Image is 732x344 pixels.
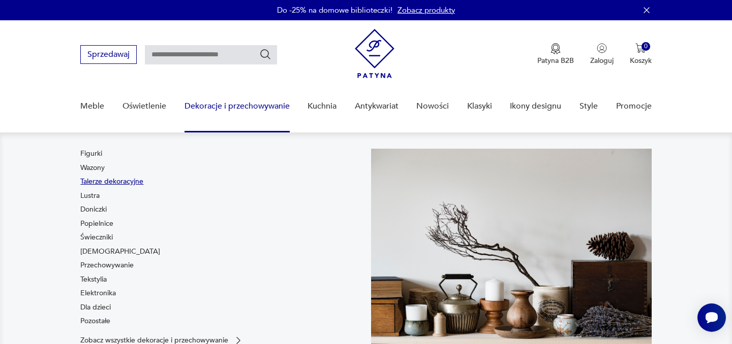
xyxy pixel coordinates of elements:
a: [DEMOGRAPHIC_DATA] [80,247,160,257]
div: 0 [642,42,650,51]
button: Zaloguj [590,43,614,65]
a: Ikony designu [510,87,561,126]
a: Oświetlenie [123,87,166,126]
a: Przechowywanie [80,260,134,270]
a: Ikona medaluPatyna B2B [537,43,574,65]
img: Ikona koszyka [635,43,646,53]
a: Antykwariat [355,87,399,126]
a: Lustra [80,191,100,201]
p: Koszyk [630,56,652,65]
a: Zobacz produkty [398,5,455,15]
img: Patyna - sklep z meblami i dekoracjami vintage [355,29,394,78]
a: Meble [80,87,104,126]
a: Tekstylia [80,274,107,285]
button: Sprzedawaj [80,45,137,64]
p: Zaloguj [590,56,614,65]
img: Ikonka użytkownika [597,43,607,53]
a: Promocje [616,87,652,126]
img: Ikona medalu [551,43,561,54]
a: Doniczki [80,204,107,215]
a: Elektronika [80,288,116,298]
a: Dekoracje i przechowywanie [185,87,290,126]
iframe: Smartsupp widget button [697,303,726,332]
a: Talerze dekoracyjne [80,177,143,187]
a: Pozostałe [80,316,110,326]
a: Figurki [80,149,102,159]
a: Wazony [80,163,105,173]
p: Do -25% na domowe biblioteczki! [277,5,392,15]
a: Popielnice [80,219,113,229]
a: Dla dzieci [80,302,111,313]
a: Kuchnia [308,87,337,126]
a: Sprzedawaj [80,52,137,59]
button: Patyna B2B [537,43,574,65]
a: Świeczniki [80,232,113,243]
a: Klasyki [467,87,492,126]
a: Style [579,87,598,126]
button: Szukaj [259,48,271,60]
button: 0Koszyk [630,43,652,65]
p: Zobacz wszystkie dekoracje i przechowywanie [80,337,228,343]
a: Nowości [416,87,449,126]
p: Patyna B2B [537,56,574,65]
